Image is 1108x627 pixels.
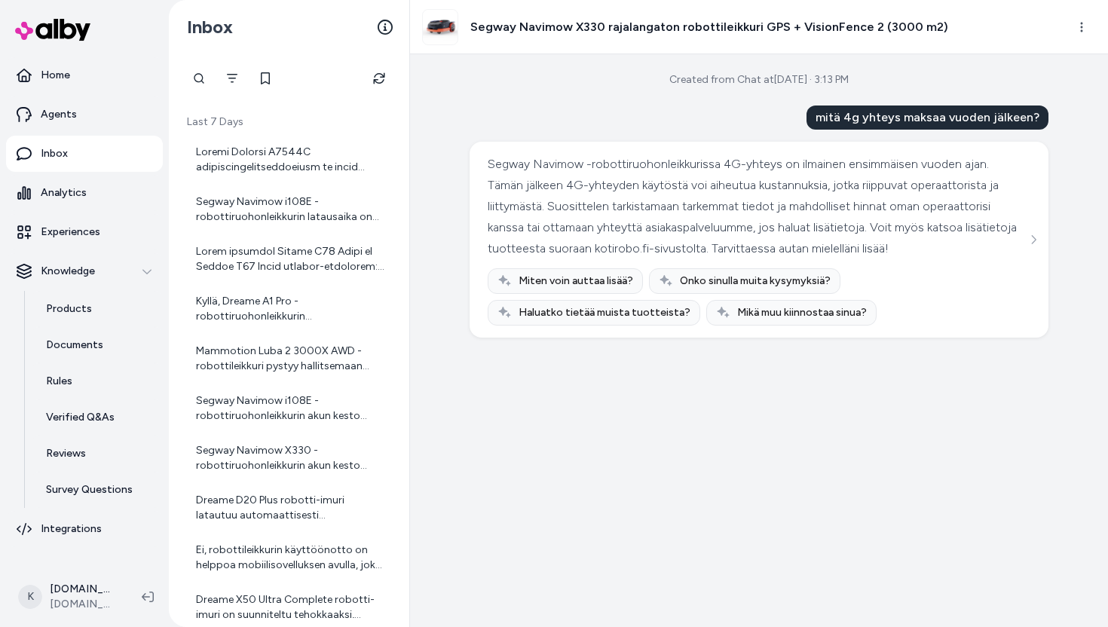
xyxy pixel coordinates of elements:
[669,72,849,87] div: Created from Chat at [DATE] · 3:13 PM
[196,443,385,473] div: Segway Navimow X330 -robottiruohonleikkurin akun kesto riippuu käytöstä ja nurmikon olosuhteista,...
[519,305,690,320] span: Haluatko tietää muista tuotteista?
[184,534,394,582] a: Ei, robottileikkurin käyttöönotto on helppoa mobiilisovelluksen avulla, joka opastaa asennuksessa...
[196,244,385,274] div: Lorem ipsumdol Sitame C78 Adipi el Seddoe T67 Incid utlabor-etdolorem: | Aliquaenim | Admini V30 ...
[46,338,103,353] p: Documents
[50,597,118,612] span: [DOMAIN_NAME]
[31,363,163,399] a: Rules
[31,399,163,436] a: Verified Q&As
[6,253,163,289] button: Knowledge
[184,235,394,283] a: Lorem ipsumdol Sitame C78 Adipi el Seddoe T67 Incid utlabor-etdolorem: | Aliquaenim | Admini V30 ...
[41,521,102,537] p: Integrations
[196,194,385,225] div: Segway Navimow i108E -robottiruohonleikkurin latausaika on noin 90 minuuttia. Tämän jälkeen robot...
[46,446,86,461] p: Reviews
[31,327,163,363] a: Documents
[196,592,385,622] div: Dreame X50 Ultra Complete robotti-imuri on suunniteltu tehokkaaksi, mutta sen melutaso ei ole eri...
[6,511,163,547] a: Integrations
[6,214,163,250] a: Experiences
[41,264,95,279] p: Knowledge
[196,294,385,324] div: Kyllä, Dreame A1 Pro -robottiruohonleikkurin leikkuukorkeutta voi säätää mobiilisovelluksella säh...
[6,175,163,211] a: Analytics
[737,305,867,320] span: Mikä muu kiinnostaa sinua?
[184,136,394,184] a: Loremi Dolorsi A7544C adipiscingelitseddoeiusm te incid utlaboree doloremagnaal, enima minimve qu...
[31,472,163,508] a: Survey Questions
[31,436,163,472] a: Reviews
[46,374,72,389] p: Rules
[519,274,633,289] span: Miten voin auttaa lisää?
[41,225,100,240] p: Experiences
[184,115,394,130] p: Last 7 Days
[9,573,130,621] button: K[DOMAIN_NAME] Shopify[DOMAIN_NAME]
[31,291,163,327] a: Products
[364,63,394,93] button: Refresh
[196,393,385,424] div: Segway Navimow i108E -robottiruohonleikkurin akun kesto leikkuussa riippuu käytöstä ja nurmikon o...
[6,57,163,93] a: Home
[470,18,948,36] h3: Segway Navimow X330 rajalangaton robottileikkuri GPS + VisionFence 2 (3000 m2)
[196,145,385,175] div: Loremi Dolorsi A7544C adipiscingelitseddoeiusm te incid utlaboree doloremagnaal, enima minimve qu...
[184,185,394,234] a: Segway Navimow i108E -robottiruohonleikkurin latausaika on noin 90 minuuttia. Tämän jälkeen robot...
[196,493,385,523] div: Dreame D20 Plus robotti-imuri latautuu automaattisesti tyhjennystelakalleen, kun akun varaus alka...
[423,10,458,44] img: Segway_Navimow_X330_main_1.jpg
[187,16,233,38] h2: Inbox
[184,434,394,482] a: Segway Navimow X330 -robottiruohonleikkurin akun kesto riippuu käytöstä ja nurmikon olosuhteista,...
[46,482,133,497] p: Survey Questions
[15,19,90,41] img: alby Logo
[680,274,831,289] span: Onko sinulla muita kysymyksiä?
[6,96,163,133] a: Agents
[46,410,115,425] p: Verified Q&As
[184,484,394,532] a: Dreame D20 Plus robotti-imuri latautuu automaattisesti tyhjennystelakalleen, kun akun varaus alka...
[1024,231,1042,249] button: See more
[184,384,394,433] a: Segway Navimow i108E -robottiruohonleikkurin akun kesto leikkuussa riippuu käytöstä ja nurmikon o...
[46,301,92,317] p: Products
[41,107,77,122] p: Agents
[50,582,118,597] p: [DOMAIN_NAME] Shopify
[196,344,385,374] div: Mammotion Luba 2 3000X AWD -robottileikkuri pystyy hallitsemaan useita erillisiä leikkuualueita. ...
[41,185,87,200] p: Analytics
[488,154,1027,259] div: Segway Navimow -robottiruohonleikkurissa 4G-yhteys on ilmainen ensimmäisen vuoden ajan. Tämän jäl...
[18,585,42,609] span: K
[217,63,247,93] button: Filter
[196,543,385,573] div: Ei, robottileikkurin käyttöönotto on helppoa mobiilisovelluksen avulla, joka opastaa asennuksessa...
[807,106,1048,130] div: mitä 4g yhteys maksaa vuoden jälkeen?
[41,68,70,83] p: Home
[184,285,394,333] a: Kyllä, Dreame A1 Pro -robottiruohonleikkurin leikkuukorkeutta voi säätää mobiilisovelluksella säh...
[184,335,394,383] a: Mammotion Luba 2 3000X AWD -robottileikkuri pystyy hallitsemaan useita erillisiä leikkuualueita. ...
[6,136,163,172] a: Inbox
[41,146,68,161] p: Inbox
